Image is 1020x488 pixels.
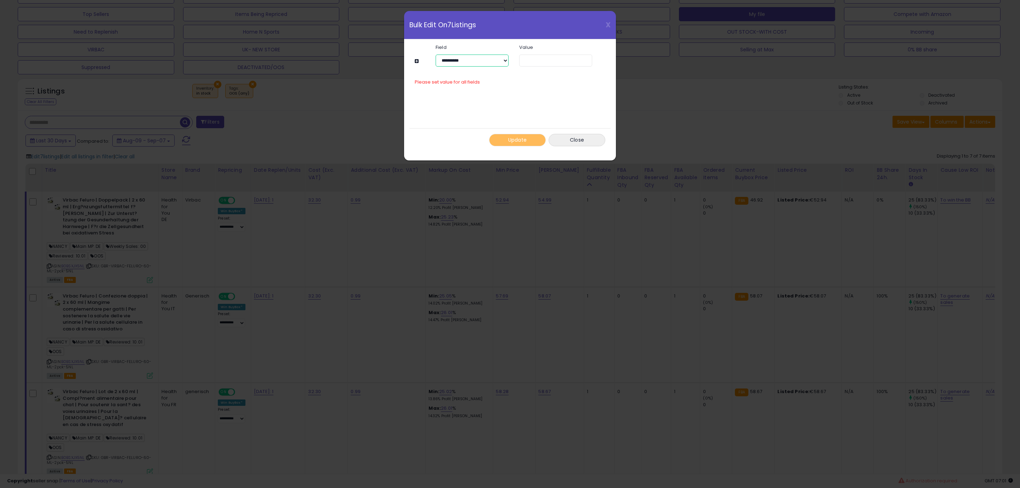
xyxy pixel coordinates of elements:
span: Update [508,136,527,143]
span: Bulk Edit On 7 Listings [409,22,476,28]
span: Please set value for all fields [415,79,480,85]
label: Value [514,45,597,50]
span: X [606,20,611,30]
button: Close [549,134,605,146]
label: Field [430,45,514,50]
